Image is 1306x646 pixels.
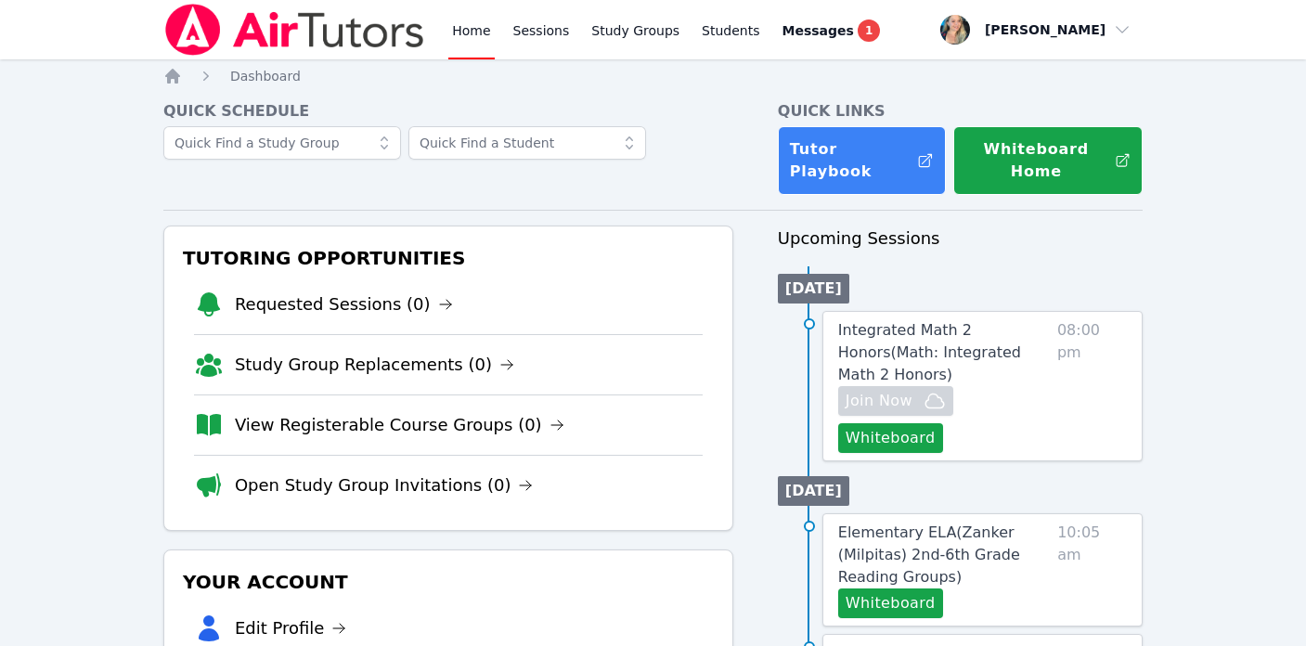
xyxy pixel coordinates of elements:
[163,100,733,123] h4: Quick Schedule
[778,274,849,304] li: [DATE]
[778,226,1143,252] h3: Upcoming Sessions
[778,476,849,506] li: [DATE]
[163,67,1143,85] nav: Breadcrumb
[235,472,534,498] a: Open Study Group Invitations (0)
[1057,522,1127,618] span: 10:05 am
[179,241,718,275] h3: Tutoring Opportunities
[163,126,401,160] input: Quick Find a Study Group
[838,522,1050,588] a: Elementary ELA(Zanker (Milpitas) 2nd-6th Grade Reading Groups)
[778,100,1143,123] h4: Quick Links
[838,588,943,618] button: Whiteboard
[778,126,946,195] a: Tutor Playbook
[838,523,1020,586] span: Elementary ELA ( Zanker (Milpitas) 2nd-6th Grade Reading Groups )
[953,126,1143,195] button: Whiteboard Home
[235,291,453,317] a: Requested Sessions (0)
[782,21,854,40] span: Messages
[230,69,301,84] span: Dashboard
[235,352,514,378] a: Study Group Replacements (0)
[858,19,880,42] span: 1
[408,126,646,160] input: Quick Find a Student
[838,423,943,453] button: Whiteboard
[838,321,1021,383] span: Integrated Math 2 Honors ( Math: Integrated Math 2 Honors )
[163,4,426,56] img: Air Tutors
[230,67,301,85] a: Dashboard
[838,319,1050,386] a: Integrated Math 2 Honors(Math: Integrated Math 2 Honors)
[179,565,718,599] h3: Your Account
[846,390,912,412] span: Join Now
[1057,319,1127,453] span: 08:00 pm
[235,412,564,438] a: View Registerable Course Groups (0)
[838,386,953,416] button: Join Now
[235,615,347,641] a: Edit Profile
